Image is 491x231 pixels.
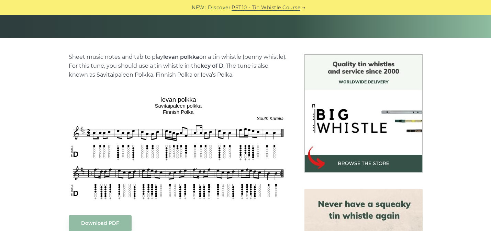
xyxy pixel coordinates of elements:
strong: Ievan polkka [163,54,199,60]
span: NEW: [192,4,206,12]
img: Ievan polkka Tin Whistle Tabs & Sheet Music [69,93,288,201]
a: PST10 - Tin Whistle Course [232,4,300,12]
strong: key of D [201,63,223,69]
p: Sheet music notes and tab to play on a tin whistle (penny whistle). For this tune, you should use... [69,53,288,79]
img: BigWhistle Tin Whistle Store [304,54,423,173]
span: Discover [208,4,231,12]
